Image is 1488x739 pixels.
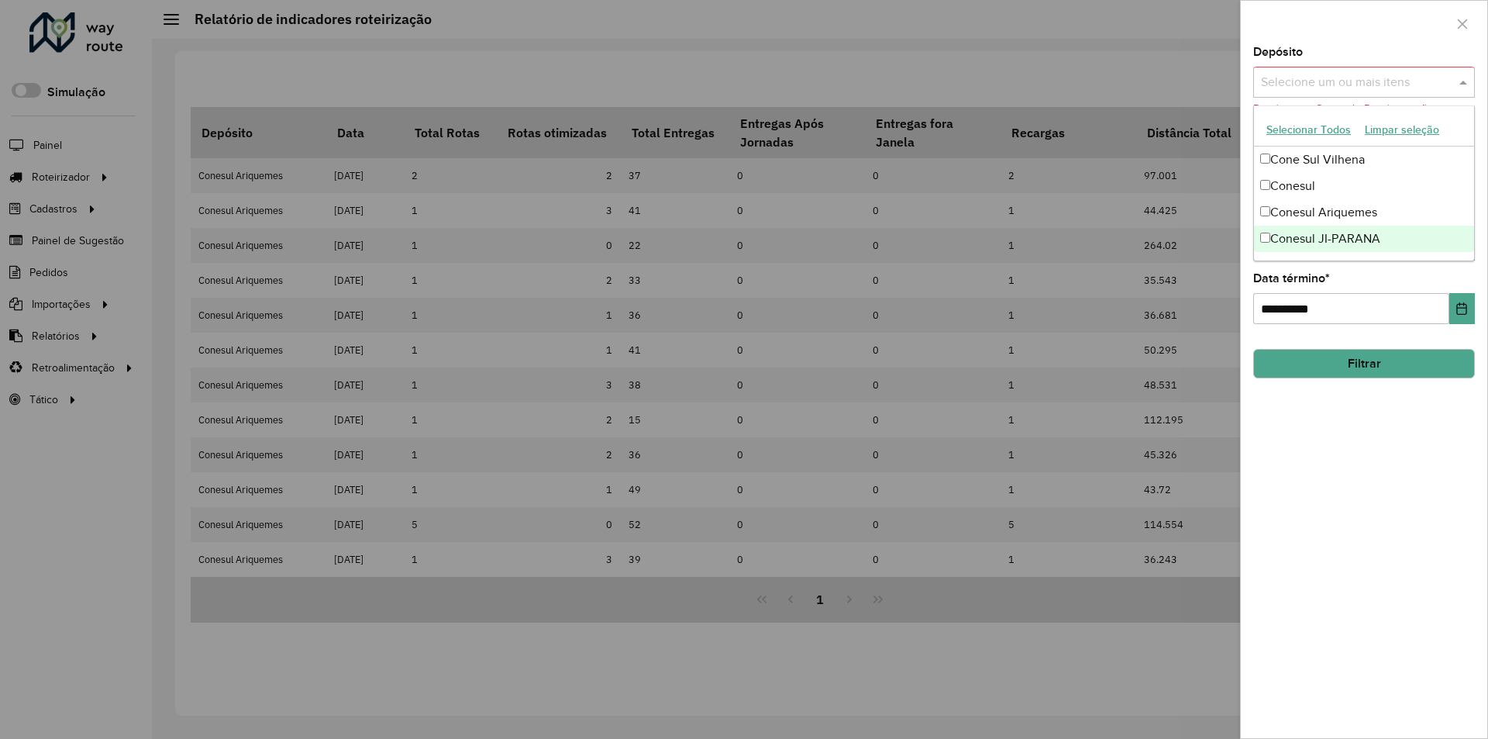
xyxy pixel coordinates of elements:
div: Conesul Ariquemes [1254,199,1474,226]
button: Filtrar [1253,349,1475,378]
div: Conesul [1254,173,1474,199]
div: Cone Sul Vilhena [1254,147,1474,173]
button: Limpar seleção [1358,118,1446,142]
label: Depósito [1253,43,1303,61]
label: Data término [1253,269,1330,288]
button: Choose Date [1449,293,1475,324]
button: Selecionar Todos [1259,118,1358,142]
ng-dropdown-panel: Options list [1253,105,1475,261]
div: Conesul JI-PARANA [1254,226,1474,252]
formly-validation-message: Depósito ou Grupo de Depósitos são obrigatórios [1253,103,1433,131]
